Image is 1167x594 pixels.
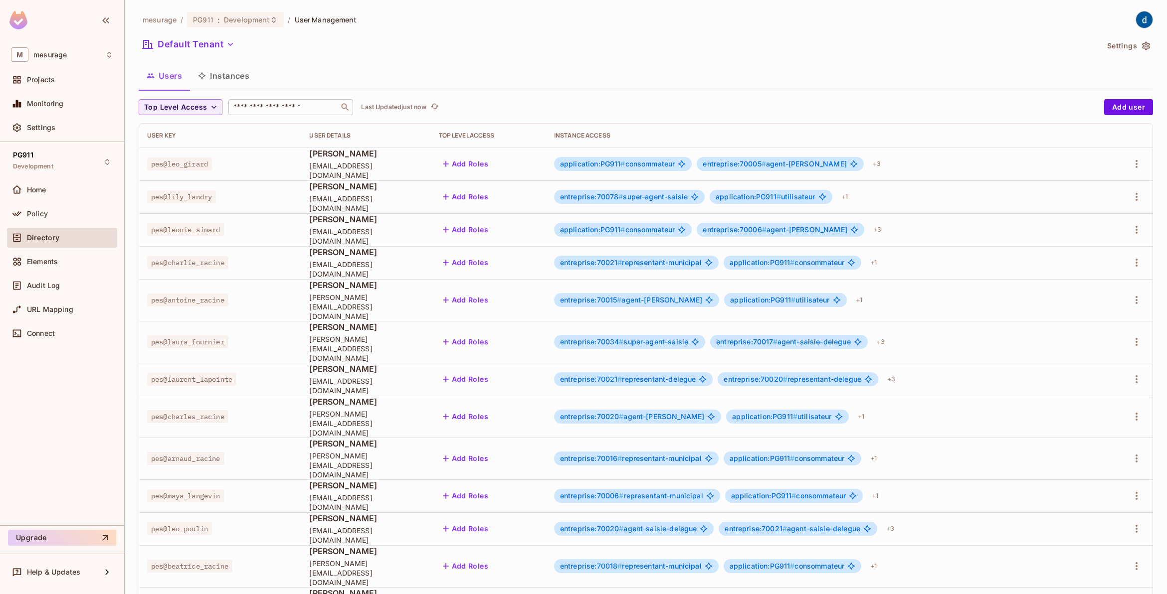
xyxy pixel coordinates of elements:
[560,454,702,462] span: representant-municipal
[560,337,624,346] span: entreprise:70034
[730,454,795,462] span: application:PG911
[27,100,64,108] span: Monitoring
[147,452,224,465] span: pes@arnaud_racine
[8,530,116,546] button: Upgrade
[13,162,53,170] span: Development
[27,258,58,266] span: Elements
[716,193,815,201] span: utilisateur
[147,157,212,170] span: pes@leo_girard
[560,525,697,533] span: agent-saisie-delegue
[147,489,224,502] span: pes@maya_langevin
[560,412,624,421] span: entreprise:70020
[730,259,845,267] span: consommateur
[560,296,702,304] span: agent-[PERSON_NAME]
[703,159,766,168] span: entreprise:70005
[730,454,845,462] span: consommateur
[619,337,623,346] span: #
[439,409,493,425] button: Add Roles
[27,305,73,313] span: URL Mapping
[560,491,624,500] span: entreprise:70006
[361,103,426,111] p: Last Updated just now
[147,522,212,535] span: pes@leo_poulin
[560,159,625,168] span: application:PG911
[147,294,228,306] span: pes@antoine_racine
[139,63,190,88] button: Users
[439,558,493,574] button: Add Roles
[617,296,621,304] span: #
[27,186,46,194] span: Home
[13,151,33,159] span: PG911
[11,47,28,62] span: M
[724,375,787,383] span: entreprise:70020
[439,488,493,504] button: Add Roles
[309,132,422,140] div: User Details
[143,15,177,24] span: the active workspace
[217,16,220,24] span: :
[147,223,224,236] span: pes@leonie_simard
[309,334,422,363] span: [PERSON_NAME][EMAIL_ADDRESS][DOMAIN_NAME]
[430,102,439,112] span: refresh
[716,192,781,201] span: application:PG911
[883,371,899,387] div: + 3
[560,160,675,168] span: consommateur
[193,15,213,24] span: PG911
[439,521,493,537] button: Add Roles
[866,450,881,466] div: + 1
[773,337,778,346] span: #
[882,521,898,537] div: + 3
[439,255,493,271] button: Add Roles
[439,222,493,238] button: Add Roles
[9,11,27,29] img: SReyMgAAAABJRU5ErkJggg==
[791,491,796,500] span: #
[866,558,881,574] div: + 1
[27,568,80,576] span: Help & Updates
[777,192,781,201] span: #
[309,280,422,291] span: [PERSON_NAME]
[866,255,881,271] div: + 1
[619,412,623,421] span: #
[560,258,622,267] span: entreprise:70021
[725,524,787,533] span: entreprise:70021
[309,559,422,587] span: [PERSON_NAME][EMAIL_ADDRESS][DOMAIN_NAME]
[619,524,623,533] span: #
[309,181,422,192] span: [PERSON_NAME]
[790,562,794,570] span: #
[782,524,787,533] span: #
[560,562,622,570] span: entreprise:70018
[790,454,794,462] span: #
[309,227,422,246] span: [EMAIL_ADDRESS][DOMAIN_NAME]
[725,525,860,533] span: agent-saisie-delegue
[560,413,704,421] span: agent-[PERSON_NAME]
[554,132,1095,140] div: Instance Access
[716,337,778,346] span: entreprise:70017
[703,225,767,234] span: entreprise:70006
[703,160,846,168] span: agent-[PERSON_NAME]
[703,226,847,234] span: agent-[PERSON_NAME]
[309,247,422,258] span: [PERSON_NAME]
[620,225,625,234] span: #
[854,409,868,425] div: + 1
[309,493,422,512] span: [EMAIL_ADDRESS][DOMAIN_NAME]
[224,15,270,24] span: Development
[873,334,889,350] div: + 3
[793,412,797,421] span: #
[309,438,422,449] span: [PERSON_NAME]
[309,451,422,479] span: [PERSON_NAME][EMAIL_ADDRESS][DOMAIN_NAME]
[309,321,422,332] span: [PERSON_NAME]
[27,329,55,337] span: Connect
[33,51,67,59] span: Workspace: mesurage
[617,375,622,383] span: #
[288,15,290,24] li: /
[730,296,829,304] span: utilisateur
[309,161,422,180] span: [EMAIL_ADDRESS][DOMAIN_NAME]
[439,156,493,172] button: Add Roles
[617,454,622,462] span: #
[309,376,422,395] span: [EMAIL_ADDRESS][DOMAIN_NAME]
[147,410,228,423] span: pes@charles_racine
[560,375,622,383] span: entreprise:70021
[790,258,794,267] span: #
[147,256,228,269] span: pes@charlie_racine
[560,338,688,346] span: super-agent-saisie
[1104,99,1153,115] button: Add user
[309,546,422,557] span: [PERSON_NAME]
